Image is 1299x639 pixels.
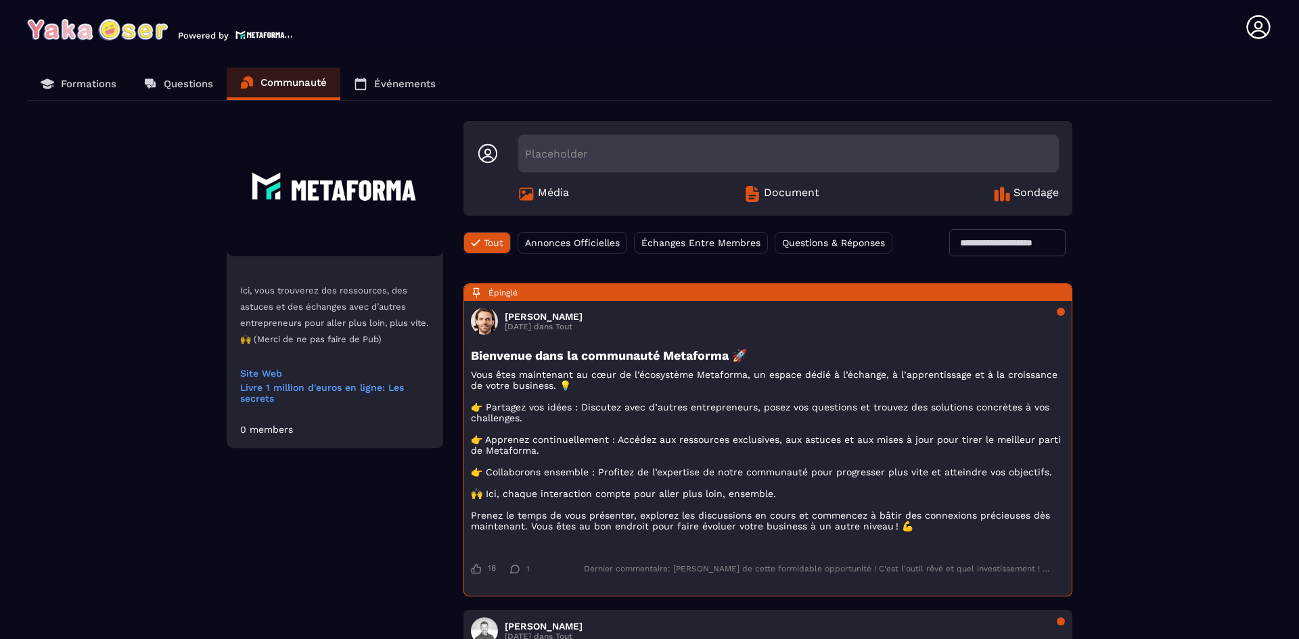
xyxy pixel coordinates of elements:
[178,30,229,41] p: Powered by
[240,424,293,435] div: 0 members
[260,76,327,89] p: Communauté
[484,237,503,248] span: Tout
[235,29,292,41] img: logo
[471,348,1065,362] h3: Bienvenue dans la communauté Metaforma 🚀
[240,368,430,379] a: Site Web
[471,369,1065,531] p: Vous êtes maintenant au cœur de l’écosystème Metaforma, un espace dédié à l’échange, à l’apprenti...
[584,564,1051,573] div: Dernier commentaire: [PERSON_NAME] de cette formidable opportunité ! C'est l'outil rêvé et quel i...
[227,68,340,100] a: Communauté
[505,621,583,632] h3: [PERSON_NAME]
[641,237,760,248] span: Échanges Entre Membres
[340,68,449,100] a: Événements
[1013,186,1059,202] span: Sondage
[488,563,496,574] span: 18
[782,237,885,248] span: Questions & Réponses
[27,19,168,41] img: logo-branding
[61,78,116,90] p: Formations
[764,186,819,202] span: Document
[130,68,227,100] a: Questions
[374,78,436,90] p: Événements
[240,283,430,348] p: Ici, vous trouverez des ressources, des astuces et des échanges avec d’autres entrepreneurs pour ...
[518,135,1059,172] div: Placeholder
[505,311,583,322] h3: [PERSON_NAME]
[27,68,130,100] a: Formations
[526,564,530,573] span: 1
[505,322,583,331] p: [DATE] dans Tout
[164,78,213,90] p: Questions
[488,288,518,298] span: Épinglé
[240,382,430,404] a: Livre 1 million d'euros en ligne: Les secrets
[227,121,443,256] img: Community background
[525,237,620,248] span: Annonces Officielles
[538,186,569,202] span: Média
